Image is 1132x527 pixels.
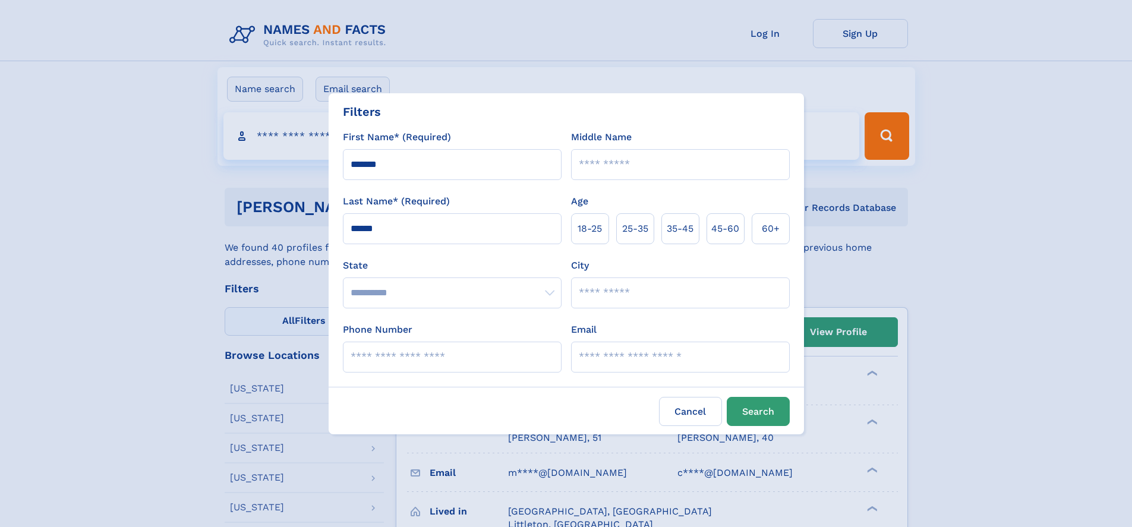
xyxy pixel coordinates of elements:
[762,222,780,236] span: 60+
[343,194,450,209] label: Last Name* (Required)
[343,130,451,144] label: First Name* (Required)
[343,323,412,337] label: Phone Number
[343,103,381,121] div: Filters
[578,222,602,236] span: 18‑25
[571,323,597,337] label: Email
[343,258,562,273] label: State
[659,397,722,426] label: Cancel
[571,258,589,273] label: City
[667,222,693,236] span: 35‑45
[727,397,790,426] button: Search
[711,222,739,236] span: 45‑60
[622,222,648,236] span: 25‑35
[571,194,588,209] label: Age
[571,130,632,144] label: Middle Name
